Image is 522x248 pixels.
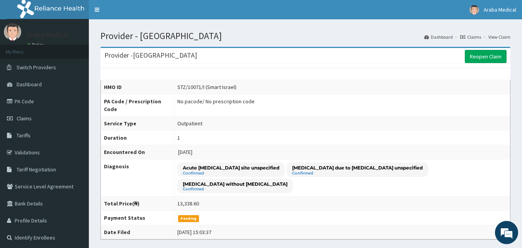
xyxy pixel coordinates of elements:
[17,166,56,173] span: Tariff Negotiation
[101,159,174,197] th: Diagnosis
[177,134,180,142] div: 1
[183,171,279,175] small: Confirmed
[183,181,287,187] p: [MEDICAL_DATA] without [MEDICAL_DATA]
[101,116,174,131] th: Service Type
[183,187,287,191] small: Confirmed
[27,42,46,48] a: Online
[177,97,255,105] div: No pacode / No prescription code
[101,94,174,116] th: PA Code / Prescription Code
[424,34,453,40] a: Dashboard
[177,200,199,207] div: 13,338.60
[488,34,510,40] a: View Claim
[292,171,423,175] small: Confirmed
[460,34,481,40] a: Claims
[469,5,479,15] img: User Image
[101,225,174,239] th: Date Filed
[104,52,197,59] h3: Provider - [GEOGRAPHIC_DATA]
[17,132,31,139] span: Tariffs
[101,131,174,145] th: Duration
[177,83,236,91] div: STZ/10071/I (Smart Israel)
[465,50,507,63] a: Reopen Claim
[183,164,279,171] p: Acute [MEDICAL_DATA] site unspecified
[17,64,56,71] span: Switch Providers
[101,211,174,225] th: Payment Status
[177,228,211,236] div: [DATE] 15:03:37
[17,81,42,88] span: Dashboard
[4,23,21,41] img: User Image
[101,80,174,94] th: HMO ID
[101,197,174,211] th: Total Price(₦)
[17,115,32,122] span: Claims
[101,145,174,159] th: Encountered On
[178,149,192,156] span: [DATE]
[177,120,202,127] div: Outpatient
[292,164,423,171] p: [MEDICAL_DATA] due to [MEDICAL_DATA] unspecified
[27,31,68,38] p: Araba Medical
[178,215,199,222] span: Pending
[100,31,510,41] h1: Provider - [GEOGRAPHIC_DATA]
[484,6,516,13] span: Araba Medical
